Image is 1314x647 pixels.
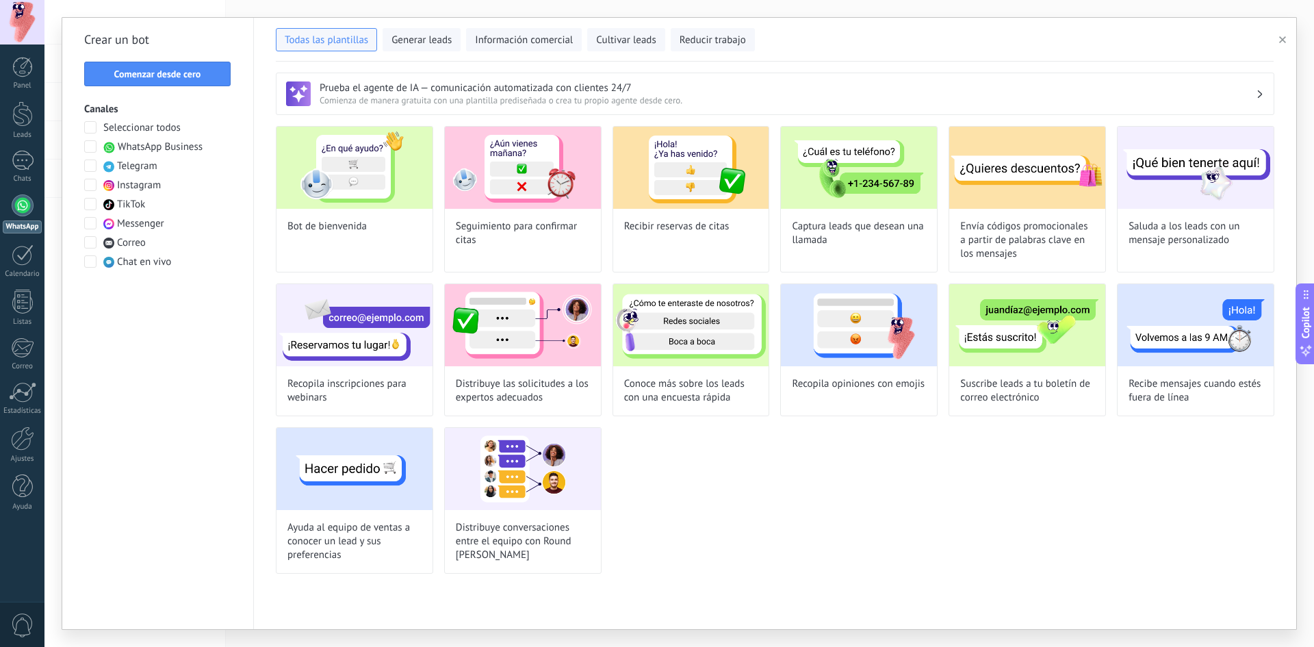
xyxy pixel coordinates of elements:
[624,377,758,405] span: Conoce más sobre los leads con una encuesta rápida
[475,34,573,47] span: Información comercial
[949,284,1105,366] img: Suscribe leads a tu boletín de correo electrónico
[84,103,231,116] h3: Canales
[276,127,433,209] img: Bot de bienvenida
[391,34,452,47] span: Generar leads
[84,62,231,86] button: Comenzar desde cero
[596,34,656,47] span: Cultivar leads
[466,28,582,51] button: Información comercial
[456,377,590,405] span: Distribuye las solicitudes a los expertos adecuados
[3,81,42,90] div: Panel
[3,455,42,464] div: Ajustes
[792,220,926,247] span: Captura leads que desean una llamada
[1299,307,1313,338] span: Copilot
[613,127,769,209] img: Recibir reservas de citas
[781,127,937,209] img: Captura leads que desean una llamada
[587,28,665,51] button: Cultivar leads
[114,69,201,79] span: Comenzar desde cero
[613,284,769,366] img: Conoce más sobre los leads con una encuesta rápida
[287,377,422,405] span: Recopila inscripciones para webinars
[276,284,433,366] img: Recopila inscripciones para webinars
[1118,127,1274,209] img: Saluda a los leads con un mensaje personalizado
[792,377,925,391] span: Recopila opiniones con emojis
[276,28,377,51] button: Todas las plantillas
[320,94,1256,106] span: Comienza de manera gratuita con una plantilla prediseñada o crea tu propio agente desde cero.
[3,175,42,183] div: Chats
[1129,377,1263,405] span: Recibe mensajes cuando estés fuera de línea
[3,270,42,279] div: Calendario
[117,198,145,212] span: TikTok
[456,521,590,562] span: Distribuye conversaciones entre el equipo con Round [PERSON_NAME]
[3,318,42,327] div: Listas
[84,29,231,51] h2: Crear un bot
[276,428,433,510] img: Ayuda al equipo de ventas a conocer un lead y sus preferencias
[3,503,42,511] div: Ayuda
[781,284,937,366] img: Recopila opiniones con emojis
[117,179,161,192] span: Instagram
[1129,220,1263,247] span: Saluda a los leads con un mensaje personalizado
[117,255,171,269] span: Chat en vivo
[1118,284,1274,366] img: Recibe mensajes cuando estés fuera de línea
[960,377,1094,405] span: Suscribe leads a tu boletín de correo electrónico
[117,236,146,250] span: Correo
[3,131,42,140] div: Leads
[117,217,164,231] span: Messenger
[680,34,746,47] span: Reducir trabajo
[624,220,730,233] span: Recibir reservas de citas
[287,521,422,562] span: Ayuda al equipo de ventas a conocer un lead y sus preferencias
[3,220,42,233] div: WhatsApp
[445,428,601,510] img: Distribuye conversaciones entre el equipo con Round Robin
[445,284,601,366] img: Distribuye las solicitudes a los expertos adecuados
[285,34,368,47] span: Todas las plantillas
[949,127,1105,209] img: Envía códigos promocionales a partir de palabras clave en los mensajes
[671,28,755,51] button: Reducir trabajo
[320,81,1256,94] h3: Prueba el agente de IA — comunicación automatizada con clientes 24/7
[103,121,181,135] span: Seleccionar todos
[383,28,461,51] button: Generar leads
[118,140,203,154] span: WhatsApp Business
[960,220,1094,261] span: Envía códigos promocionales a partir de palabras clave en los mensajes
[445,127,601,209] img: Seguimiento para confirmar citas
[456,220,590,247] span: Seguimiento para confirmar citas
[117,160,157,173] span: Telegram
[287,220,367,233] span: Bot de bienvenida
[3,407,42,416] div: Estadísticas
[3,362,42,371] div: Correo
